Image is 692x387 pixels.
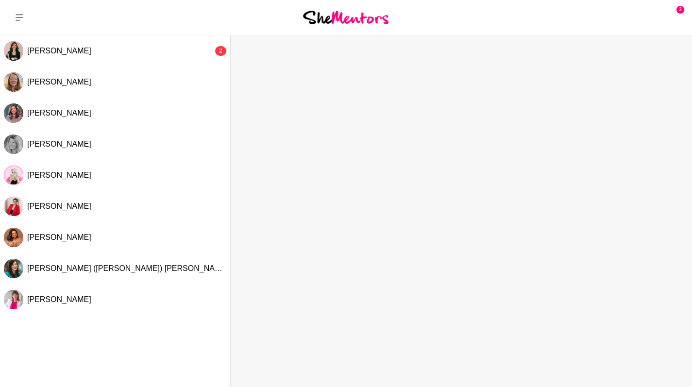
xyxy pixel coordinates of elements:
[27,109,91,117] span: [PERSON_NAME]
[27,202,91,210] span: [PERSON_NAME]
[4,135,23,154] div: Jenny Andrews
[4,72,23,92] img: T
[4,103,23,123] div: Jill Absolom
[4,228,23,247] div: Rani Dhaschainey
[4,259,23,278] img: A
[657,6,680,29] a: 2
[4,290,23,309] div: Vanessa Victor
[4,72,23,92] div: Tammy McCann
[4,103,23,123] img: J
[27,140,91,148] span: [PERSON_NAME]
[4,135,23,154] img: J
[4,228,23,247] img: R
[27,47,91,55] span: [PERSON_NAME]
[27,78,91,86] span: [PERSON_NAME]
[4,197,23,216] div: Kat Milner
[676,6,684,14] span: 2
[27,264,228,272] span: [PERSON_NAME] ([PERSON_NAME]) [PERSON_NAME]
[27,295,91,303] span: [PERSON_NAME]
[215,46,226,56] div: 2
[27,233,91,241] span: [PERSON_NAME]
[4,259,23,278] div: Amy (Nhan) Leong
[4,290,23,309] img: V
[4,197,23,216] img: K
[4,166,23,185] img: E
[303,11,388,24] img: She Mentors Logo
[27,171,91,179] span: [PERSON_NAME]
[4,41,23,61] img: M
[4,166,23,185] div: Eloise Tomkins
[4,41,23,61] div: Mariana Queiroz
